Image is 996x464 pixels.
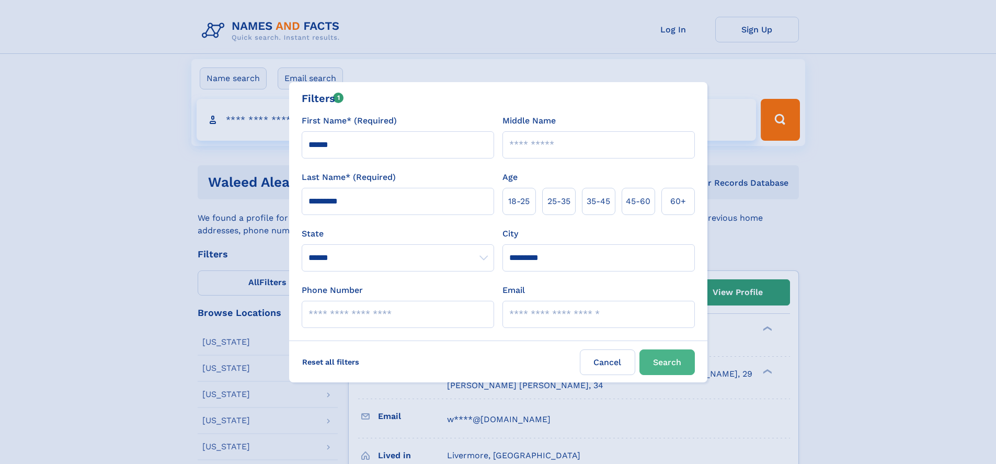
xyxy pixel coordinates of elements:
[502,115,556,127] label: Middle Name
[295,349,366,375] label: Reset all filters
[547,195,570,208] span: 25‑35
[626,195,650,208] span: 45‑60
[639,349,695,375] button: Search
[670,195,686,208] span: 60+
[302,284,363,297] label: Phone Number
[502,171,518,184] label: Age
[302,90,344,106] div: Filters
[302,171,396,184] label: Last Name* (Required)
[508,195,530,208] span: 18‑25
[302,228,494,240] label: State
[502,284,525,297] label: Email
[502,228,518,240] label: City
[580,349,635,375] label: Cancel
[302,115,397,127] label: First Name* (Required)
[587,195,610,208] span: 35‑45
